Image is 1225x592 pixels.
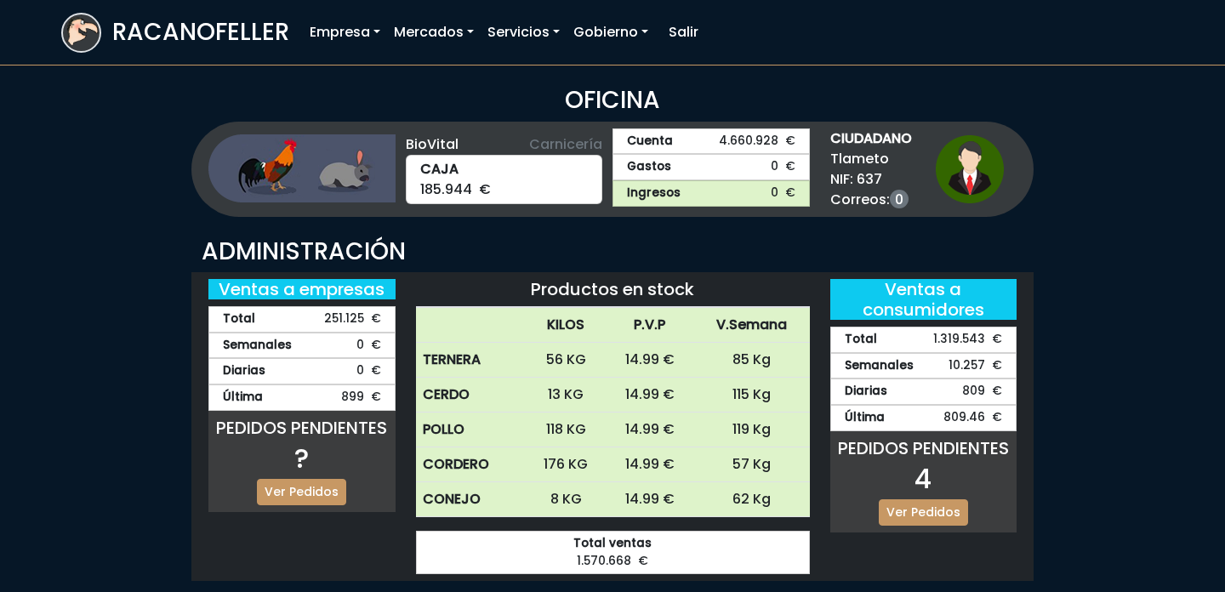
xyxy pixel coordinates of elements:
h5: Productos en stock [416,279,810,299]
td: 115 Kg [693,378,810,413]
strong: Diarias [223,362,265,380]
a: Cuenta4.660.928 € [612,128,810,155]
td: 57 Kg [693,447,810,482]
td: 176 KG [526,447,606,482]
th: POLLO [416,413,527,447]
td: 119 Kg [693,413,810,447]
td: 8 KG [526,482,606,517]
div: 1.319.543 € [830,327,1017,353]
span: 4 [914,459,932,498]
strong: Diarias [845,383,887,401]
div: 1.570.668 € [416,531,810,574]
strong: Última [223,389,263,407]
a: Servicios [481,15,567,49]
strong: Semanales [223,337,292,355]
td: 118 KG [526,413,606,447]
a: Gastos0 € [612,154,810,180]
img: ciudadano1.png [936,135,1004,203]
a: 0 [890,190,909,208]
th: CERDO [416,378,527,413]
td: 14.99 € [606,447,692,482]
strong: Gastos [627,158,671,176]
a: Gobierno [567,15,655,49]
strong: Total ventas [430,535,795,553]
a: Empresa [303,15,387,49]
h5: PEDIDOS PENDIENTES [208,418,396,438]
td: 14.99 € [606,343,692,378]
td: 14.99 € [606,413,692,447]
a: Ver Pedidos [879,499,968,526]
strong: Total [845,331,877,349]
h5: PEDIDOS PENDIENTES [830,438,1017,458]
strong: Total [223,310,255,328]
td: 62 Kg [693,482,810,517]
th: CORDERO [416,447,527,482]
strong: Semanales [845,357,914,375]
div: 809 € [830,379,1017,405]
a: Salir [662,15,705,49]
td: 56 KG [526,343,606,378]
a: Ingresos0 € [612,180,810,207]
span: Carnicería [529,134,602,155]
div: 0 € [208,358,396,384]
td: 14.99 € [606,378,692,413]
div: 10.257 € [830,353,1017,379]
th: TERNERA [416,343,527,378]
div: BioVital [406,134,603,155]
h3: RACANOFELLER [112,18,289,47]
h5: Ventas a empresas [208,279,396,299]
span: NIF: 637 [830,169,912,190]
div: 809.46 € [830,405,1017,431]
h3: ADMINISTRACIÓN [202,237,1023,266]
strong: Ingresos [627,185,681,202]
th: P.V.P [606,308,692,343]
a: Mercados [387,15,481,49]
span: Correos: [830,190,912,210]
strong: Última [845,409,885,427]
th: V.Semana [693,308,810,343]
h3: OFICINA [61,86,1164,115]
h5: Ventas a consumidores [830,279,1017,320]
strong: CIUDADANO [830,128,912,149]
div: 0 € [208,333,396,359]
div: 185.944 € [406,155,603,204]
th: KILOS [526,308,606,343]
td: 85 Kg [693,343,810,378]
strong: Cuenta [627,133,673,151]
img: logoracarojo.png [63,14,100,47]
span: Tlameto [830,149,912,169]
th: CONEJO [416,482,527,517]
div: 899 € [208,384,396,411]
a: RACANOFELLER [61,9,289,57]
td: 14.99 € [606,482,692,517]
strong: CAJA [420,159,589,179]
a: Ver Pedidos [257,479,346,505]
td: 13 KG [526,378,606,413]
span: ? [294,439,309,477]
img: ganaderia.png [208,134,396,202]
div: 251.125 € [208,306,396,333]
